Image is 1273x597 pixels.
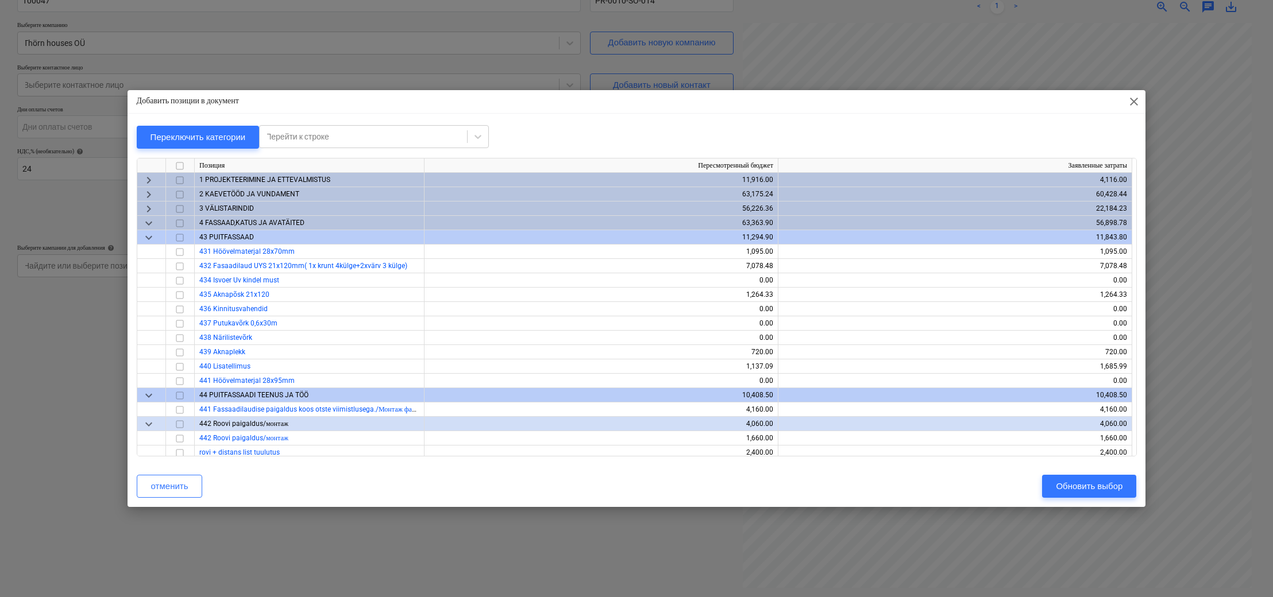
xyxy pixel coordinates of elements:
div: 4,060.00 [783,417,1127,431]
div: 1,137.09 [429,359,773,374]
div: 0.00 [429,273,773,288]
div: 0.00 [429,374,773,388]
div: Заявленные затраты [778,158,1132,173]
div: 0.00 [783,316,1127,331]
div: 0.00 [783,374,1127,388]
span: keyboard_arrow_down [142,231,156,245]
span: 1 PROJEKTEERIMINE JA ETTEVALMISTUS [199,176,330,184]
div: 0.00 [429,316,773,331]
a: 437 Putukavõrk 0,6x30m [199,319,277,327]
div: 1,095.00 [429,245,773,259]
div: 4,116.00 [783,173,1127,187]
button: Обновить выбор [1042,475,1136,498]
div: 56,226.36 [429,201,773,216]
span: 44 PUITFASSAADI TEENUS JA TÖÖ [199,391,308,399]
div: 11,294.90 [429,230,773,245]
div: 22,184.23 [783,201,1127,216]
span: 4 FASSAAD,KATUS JA AVATÄITED [199,219,304,227]
a: 442 Roovi paigaldus/монтаж [199,434,288,442]
div: 1,264.33 [429,288,773,302]
div: 720.00 [429,345,773,359]
div: 56,898.78 [783,216,1127,230]
div: 7,078.48 [783,259,1127,273]
span: keyboard_arrow_down [142,417,156,431]
button: Переключить категории [137,126,260,149]
a: 438 Närilistevõrk [199,334,252,342]
span: 3 VÄLISTARINDID [199,204,254,212]
div: 0.00 [429,331,773,345]
span: keyboard_arrow_down [142,216,156,230]
a: 440 Lisatellimus [199,362,250,370]
div: 4,160.00 [783,402,1127,417]
a: 441 Fassaadilaudise paigaldus koos otste viimistlusega./Монтаж фасадной доски с отделкой [199,405,484,413]
div: 1,660.00 [783,431,1127,445]
div: 0.00 [429,302,773,316]
div: Пересмотренный бюджет [425,158,778,173]
div: Обновить выбор [1056,479,1122,494]
div: 63,363.90 [429,216,773,230]
div: 0.00 [783,273,1127,288]
div: 11,843.80 [783,230,1127,245]
div: 4,160.00 [429,402,773,417]
div: 0.00 [783,302,1127,316]
div: Позиция [195,158,425,173]
div: 1,264.33 [783,288,1127,302]
div: 4,060.00 [429,417,773,431]
div: 10,408.50 [783,388,1127,402]
span: keyboard_arrow_down [142,389,156,402]
button: отменить [137,475,203,498]
div: 0.00 [783,331,1127,345]
div: 7,078.48 [429,259,773,273]
a: 432 Fasaadilaud UYS 21x120mm( 1x krunt 4külge+2xvärv 3 külge) [199,262,407,270]
span: keyboard_arrow_right [142,202,156,216]
span: keyboard_arrow_right [142,188,156,201]
a: 436 Kinnitusvahendid [199,305,268,313]
span: keyboard_arrow_right [142,173,156,187]
p: Добавить позиции в документ [137,95,239,107]
div: 10,408.50 [429,388,773,402]
span: 2 KAEVETÖÖD JA VUNDAMENT [199,190,299,198]
div: 1,660.00 [429,431,773,445]
a: 431 Höövelmaterjal 28x70mm [199,247,295,255]
span: close [1127,95,1141,108]
div: 720.00 [783,345,1127,359]
div: 60,428.44 [783,187,1127,201]
div: отменить [151,479,188,494]
div: 63,175.24 [429,187,773,201]
a: rovi + distans list tuulutus [199,448,280,456]
div: 11,916.00 [429,173,773,187]
a: 434 Isvoer Uv kindel must [199,276,279,284]
div: 2,400.00 [429,445,773,460]
span: 43 PUITFASSAAD [199,233,254,241]
div: 1,095.00 [783,245,1127,259]
div: 2,400.00 [783,445,1127,460]
div: Переключить категории [151,130,246,145]
span: 442 Roovi paigaldus/монтаж [199,420,288,428]
a: 441 Höövelmaterjal 28x95mm [199,377,295,385]
a: 439 Aknaplekk [199,348,245,356]
div: 1,685.99 [783,359,1127,374]
a: 435 Aknapõsk 21x120 [199,290,269,298]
